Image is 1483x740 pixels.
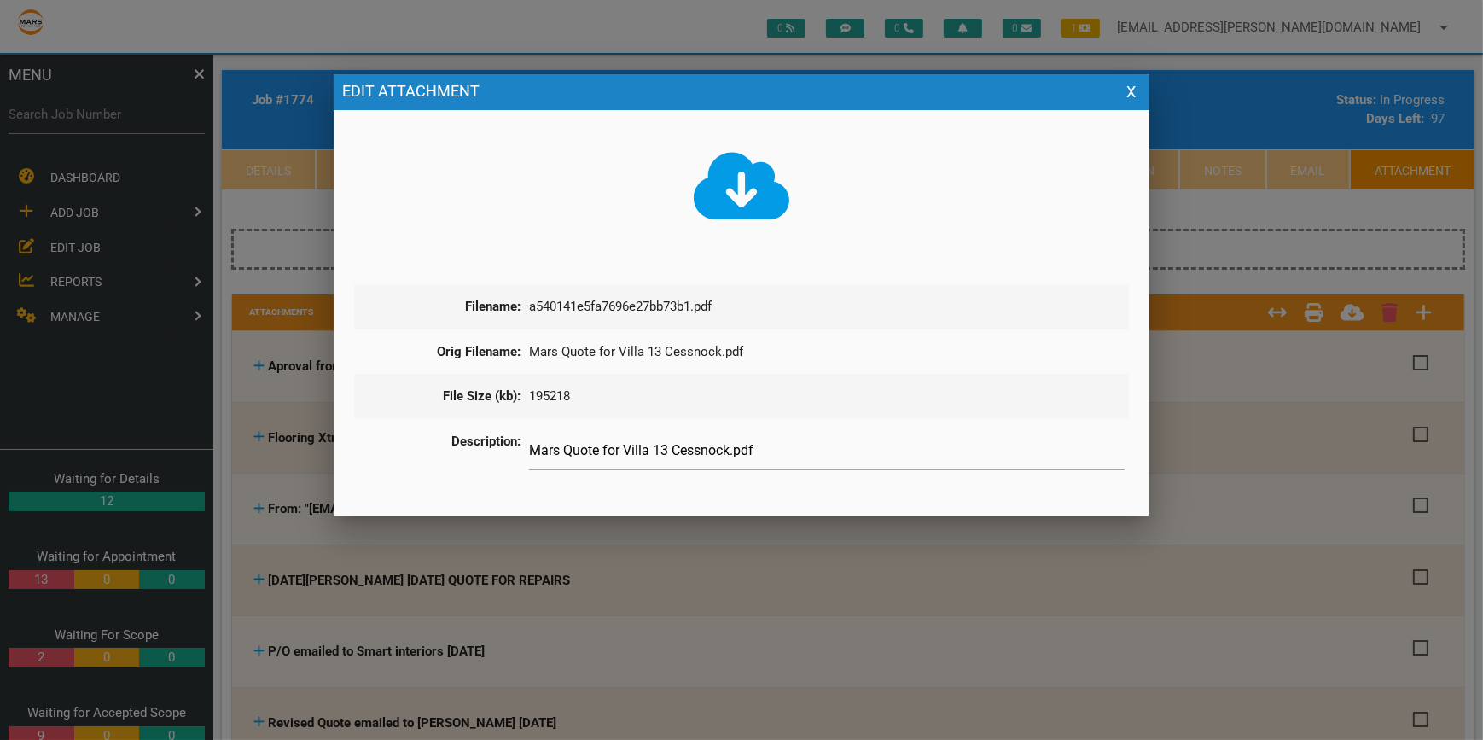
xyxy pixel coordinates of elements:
textarea: Mars Quote for Villa 13 Cessnock.pdf [529,432,1125,470]
b: Description: [451,434,521,449]
button: X [1121,83,1141,102]
b: File Size (kb): [443,388,521,404]
a: Click to download [694,143,790,233]
td: Mars Quote for Villa 13 Cessnock.pdf [525,329,1129,375]
td: 195218 [525,374,1129,419]
b: Filename: [465,299,521,314]
h4: Edit Attachment [334,74,1149,111]
td: a540141e5fa7696e27bb73b1.pdf [525,284,1129,329]
b: Orig Filename: [437,344,521,359]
